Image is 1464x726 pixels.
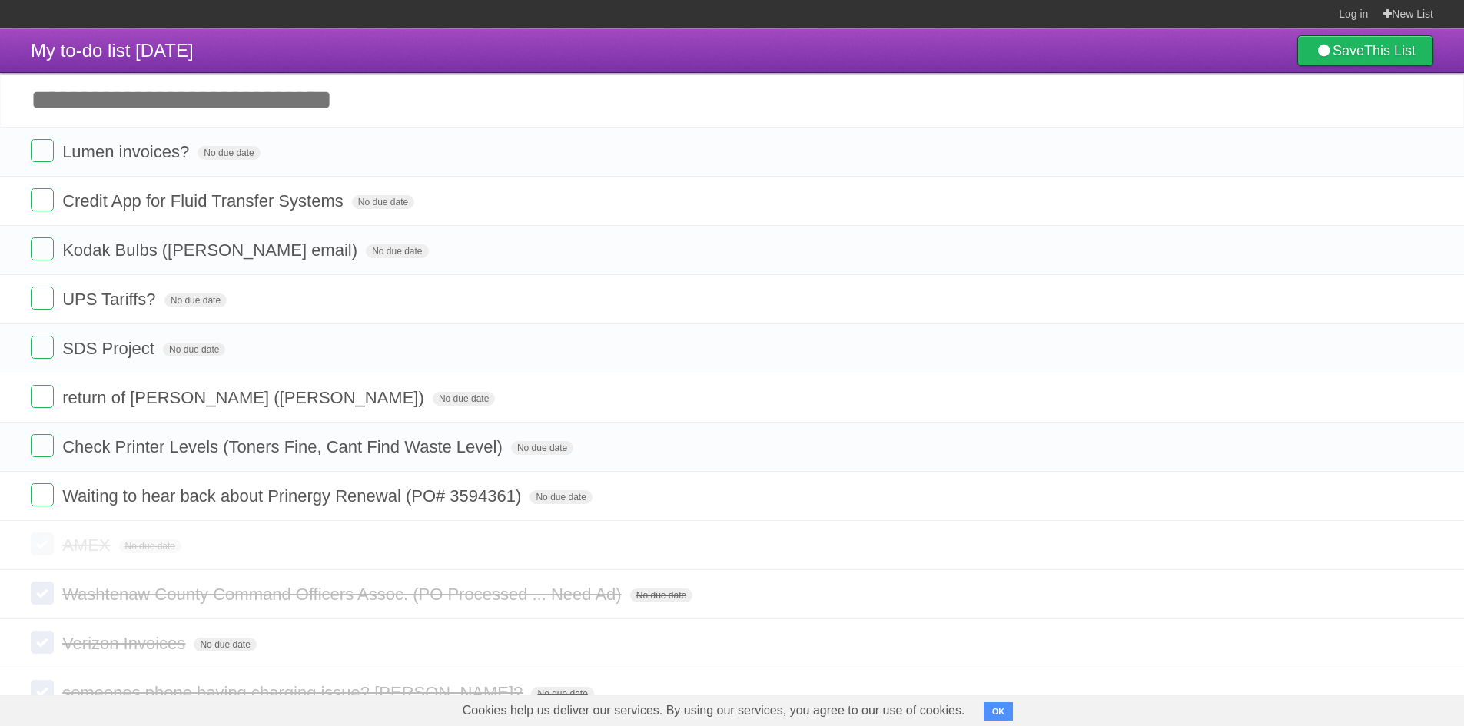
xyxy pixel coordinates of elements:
[163,343,225,356] span: No due date
[62,634,189,653] span: Verizon Invoices
[119,539,181,553] span: No due date
[194,638,256,651] span: No due date
[62,437,506,456] span: Check Printer Levels (Toners Fine, Cant Find Waste Level)
[198,146,260,160] span: No due date
[31,40,194,61] span: My to-do list [DATE]
[630,588,692,602] span: No due date
[529,490,592,504] span: No due date
[352,195,414,209] span: No due date
[511,441,573,455] span: No due date
[531,687,593,701] span: No due date
[62,142,193,161] span: Lumen invoices?
[31,582,54,605] label: Done
[62,339,158,358] span: SDS Project
[31,188,54,211] label: Done
[62,486,525,506] span: Waiting to hear back about Prinergy Renewal (PO# 3594361)
[62,585,626,604] span: Washtenaw County Command Officers Assoc. (PO Processed ... Need Ad)
[62,388,428,407] span: return of [PERSON_NAME] ([PERSON_NAME])
[31,385,54,408] label: Done
[447,695,981,726] span: Cookies help us deliver our services. By using our services, you agree to our use of cookies.
[31,631,54,654] label: Done
[31,434,54,457] label: Done
[31,336,54,359] label: Done
[62,240,361,260] span: Kodak Bulbs ([PERSON_NAME] email)
[366,244,428,258] span: No due date
[1297,35,1433,66] a: SaveThis List
[62,191,347,211] span: Credit App for Fluid Transfer Systems
[31,680,54,703] label: Done
[433,392,495,406] span: No due date
[62,683,526,702] span: someones phone having charging issue? [PERSON_NAME]?
[31,483,54,506] label: Done
[31,237,54,260] label: Done
[164,293,227,307] span: No due date
[31,287,54,310] label: Done
[62,535,114,555] span: AMEX
[984,702,1014,721] button: OK
[62,290,159,309] span: UPS Tariffs?
[31,532,54,555] label: Done
[31,139,54,162] label: Done
[1364,43,1416,58] b: This List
